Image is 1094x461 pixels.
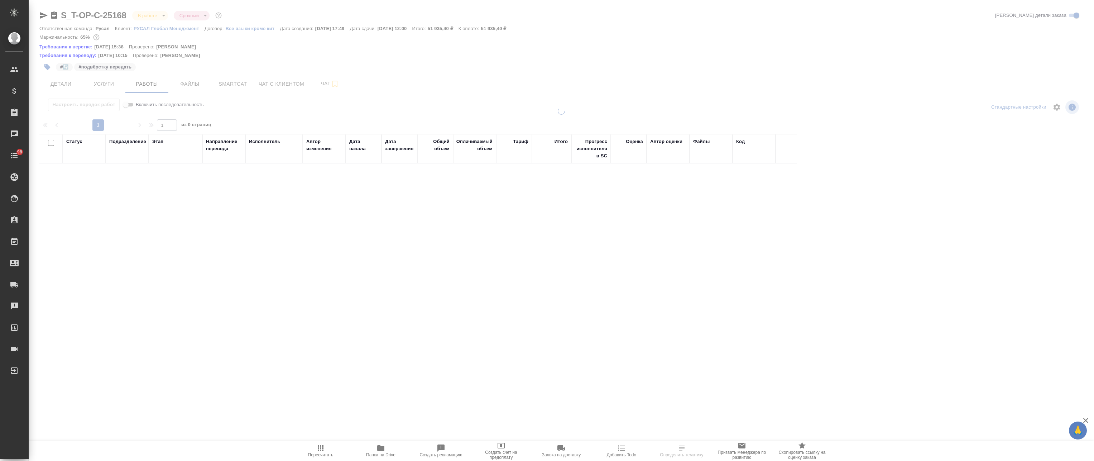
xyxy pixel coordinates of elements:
[575,138,607,160] div: Прогресс исполнителя в SC
[421,138,450,152] div: Общий объем
[607,452,636,457] span: Добавить Todo
[475,450,527,460] span: Создать счет на предоплату
[306,138,342,152] div: Автор изменения
[736,138,745,145] div: Код
[291,441,351,461] button: Пересчитать
[531,441,591,461] button: Заявка на доставку
[308,452,334,457] span: Пересчитать
[591,441,652,461] button: Добавить Todo
[411,441,471,461] button: Создать рекламацию
[1069,422,1087,439] button: 🙏
[152,138,163,145] div: Этап
[660,452,703,457] span: Определить тематику
[351,441,411,461] button: Папка на Drive
[249,138,280,145] div: Исполнитель
[555,138,568,145] div: Итого
[712,441,772,461] button: Призвать менеджера по развитию
[109,138,146,145] div: Подразделение
[349,138,378,152] div: Дата начала
[542,452,581,457] span: Заявка на доставку
[66,138,82,145] div: Статус
[366,452,395,457] span: Папка на Drive
[13,148,27,156] span: 98
[471,441,531,461] button: Создать счет на предоплату
[650,138,682,145] div: Автор оценки
[1072,423,1084,438] span: 🙏
[772,441,832,461] button: Скопировать ссылку на оценку заказа
[776,450,828,460] span: Скопировать ссылку на оценку заказа
[693,138,710,145] div: Файлы
[456,138,493,152] div: Оплачиваемый объем
[716,450,768,460] span: Призвать менеджера по развитию
[652,441,712,461] button: Определить тематику
[626,138,643,145] div: Оценка
[385,138,414,152] div: Дата завершения
[206,138,242,152] div: Направление перевода
[420,452,462,457] span: Создать рекламацию
[513,138,528,145] div: Тариф
[2,147,27,165] a: 98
